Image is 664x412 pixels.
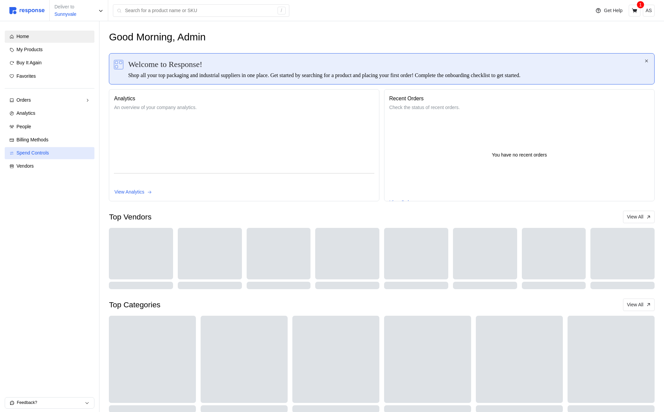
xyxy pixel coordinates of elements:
button: Feedback? [5,398,94,408]
p: An overview of your company analytics. [114,104,374,111]
h2: Top Vendors [109,212,151,222]
span: Home [16,34,29,39]
div: Orders [16,97,83,104]
span: Buy It Again [16,60,42,65]
p: Check the status of recent orders. [389,104,650,111]
button: Get Help [591,4,626,17]
span: Favorites [16,73,36,79]
a: Orders [5,94,94,106]
p: Analytics [114,94,374,103]
button: View Analytics [114,188,152,196]
span: Spend Controls [16,150,49,156]
span: Analytics [16,110,35,116]
img: svg%3e [9,7,45,14]
p: AS [646,7,652,14]
span: Billing Methods [16,137,48,142]
p: Deliver to [54,3,76,11]
button: View All [623,299,655,311]
p: You have no recent orders [492,151,547,159]
p: View All [627,301,644,309]
a: Spend Controls [5,147,94,159]
div: Shop all your top packaging and industrial suppliers in one place. Get started by searching for a... [128,71,644,79]
span: Vendors [16,163,34,169]
a: Analytics [5,107,94,119]
a: My Products [5,44,94,56]
a: Home [5,31,94,43]
img: svg%3e [114,60,123,69]
p: Sunnyvale [54,11,76,18]
p: View Analytics [114,188,144,196]
button: View All [623,211,655,224]
h2: Top Categories [109,300,160,310]
span: My Products [16,47,43,52]
span: People [16,124,31,129]
a: People [5,121,94,133]
p: 1 [639,1,642,8]
a: Buy It Again [5,57,94,69]
div: / [278,7,286,15]
a: Vendors [5,160,94,172]
a: Billing Methods [5,134,94,146]
button: View Orders [389,199,423,207]
p: Get Help [604,7,622,14]
button: AS [643,5,655,16]
p: View All [627,213,644,221]
p: View Orders [389,199,415,206]
p: Feedback? [17,400,85,406]
h1: Good Morning, Admin [109,31,206,44]
input: Search for a product name or SKU [125,5,274,17]
p: Recent Orders [389,94,650,103]
a: Favorites [5,70,94,82]
span: Welcome to Response! [128,58,202,70]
